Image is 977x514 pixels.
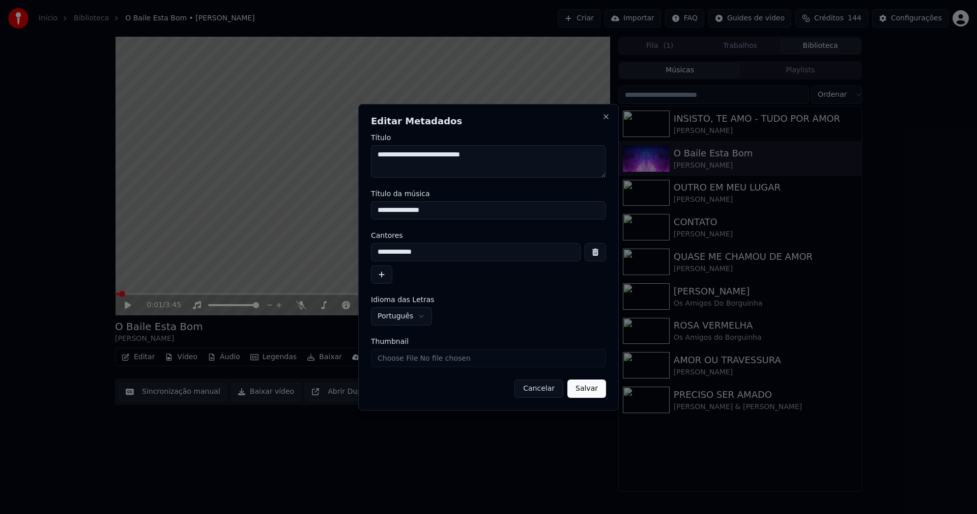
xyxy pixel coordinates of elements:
button: Salvar [567,380,606,398]
span: Thumbnail [371,338,409,345]
label: Título da música [371,190,606,197]
h2: Editar Metadados [371,117,606,126]
label: Cantores [371,232,606,239]
button: Cancelar [514,380,563,398]
label: Título [371,134,606,141]
span: Idioma das Letras [371,296,435,303]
